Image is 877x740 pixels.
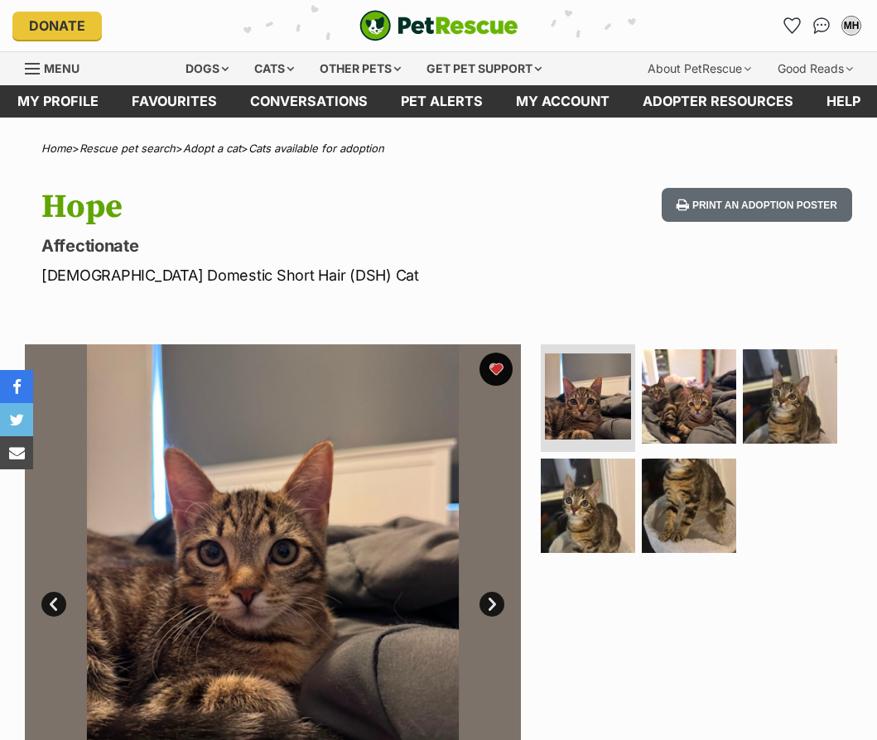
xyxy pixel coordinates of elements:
div: Get pet support [415,52,553,85]
a: Help [810,85,877,118]
div: Other pets [308,52,412,85]
a: Donate [12,12,102,40]
img: Photo of Hope [642,349,736,444]
a: Adopt a cat [183,142,241,155]
div: About PetRescue [636,52,763,85]
a: Favourites [778,12,805,39]
a: Home [41,142,72,155]
div: Dogs [174,52,240,85]
a: Pet alerts [384,85,499,118]
button: favourite [479,353,513,386]
a: conversations [234,85,384,118]
h1: Hope [41,188,537,226]
a: Rescue pet search [80,142,176,155]
div: Cats [243,52,306,85]
div: Good Reads [766,52,865,85]
img: Photo of Hope [545,353,631,440]
a: Prev [41,592,66,617]
img: chat-41dd97257d64d25036548639549fe6c8038ab92f7586957e7f3b1b290dea8141.svg [813,17,831,34]
a: Cats available for adoption [248,142,384,155]
ul: Account quick links [778,12,865,39]
button: My account [838,12,865,39]
button: Print an adoption poster [662,188,852,222]
a: Conversations [808,12,835,39]
img: logo-cat-932fe2b9b8326f06289b0f2fb663e598f794de774fb13d1741a6617ecf9a85b4.svg [359,10,518,41]
img: Photo of Hope [642,459,736,553]
img: Photo of Hope [743,349,837,444]
div: MH [843,17,860,34]
a: Adopter resources [626,85,810,118]
a: Menu [25,52,91,82]
p: Affectionate [41,234,537,257]
a: PetRescue [359,10,518,41]
a: Next [479,592,504,617]
img: Photo of Hope [541,459,635,553]
a: My profile [1,85,115,118]
span: Menu [44,61,80,75]
p: [DEMOGRAPHIC_DATA] Domestic Short Hair (DSH) Cat [41,264,537,286]
a: Favourites [115,85,234,118]
a: My account [499,85,626,118]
